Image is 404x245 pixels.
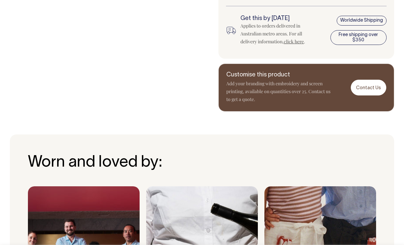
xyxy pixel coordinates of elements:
h3: Worn and loved by: [28,154,376,172]
h6: Get this by [DATE] [240,15,313,22]
a: Contact Us [351,80,386,95]
a: click here [284,38,304,45]
div: Applies to orders delivered in Australian metro areas. For all delivery information, . [240,22,313,46]
h6: Customise this product [226,72,331,78]
p: Add your branding with embroidery and screen printing, available on quantities over 25. Contact u... [226,80,331,103]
